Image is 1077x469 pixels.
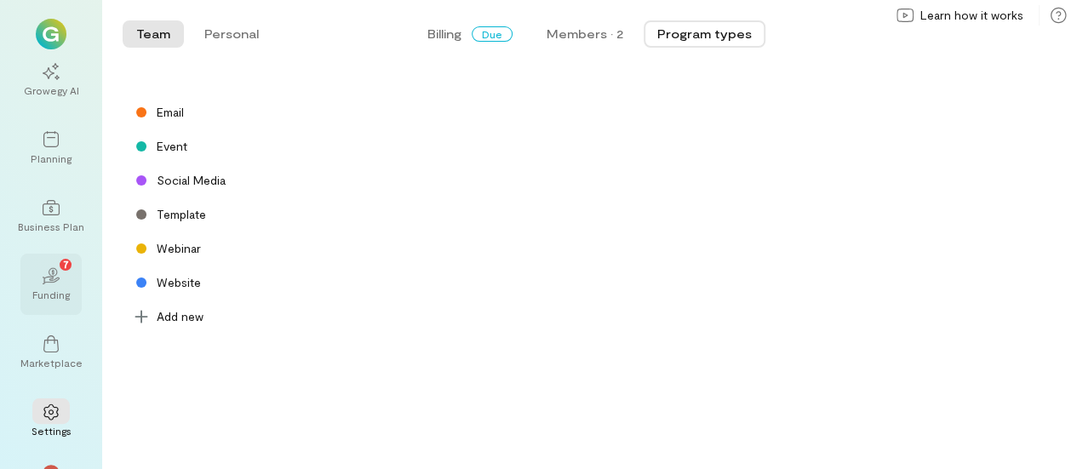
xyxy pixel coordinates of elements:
[123,232,548,266] div: Webinar
[157,240,201,257] div: Webinar
[157,206,206,223] div: Template
[123,163,548,197] div: Social Media
[20,356,83,369] div: Marketplace
[32,424,72,438] div: Settings
[32,288,70,301] div: Funding
[157,172,226,189] div: Social Media
[20,49,82,111] a: Growegy AI
[123,20,184,48] button: Team
[31,152,72,165] div: Planning
[157,308,203,325] span: Add new
[191,20,272,48] button: Personal
[24,83,79,97] div: Growegy AI
[20,390,82,451] a: Settings
[547,26,623,43] div: Members · 2
[920,7,1023,24] span: Learn how it works
[123,197,548,232] div: Template
[644,20,765,48] button: Program types
[414,20,526,48] button: BillingDue
[63,256,69,272] span: 7
[157,274,201,291] div: Website
[20,117,82,179] a: Planning
[472,26,513,42] span: Due
[20,322,82,383] a: Marketplace
[18,220,84,233] div: Business Plan
[157,104,184,121] div: Email
[427,26,461,43] span: Billing
[123,95,548,129] div: Email
[123,266,548,300] div: Website
[157,138,187,155] div: Event
[20,254,82,315] a: Funding
[533,20,637,48] button: Members · 2
[20,186,82,247] a: Business Plan
[123,129,548,163] div: Event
